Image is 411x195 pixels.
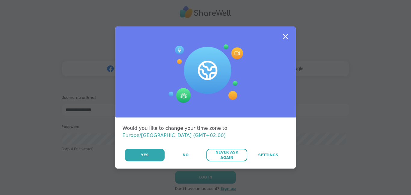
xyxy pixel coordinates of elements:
span: Settings [258,152,278,158]
button: No [165,149,206,161]
span: Europe/[GEOGRAPHIC_DATA] (GMT+02:00) [122,133,226,138]
div: Would you like to change your time zone to [122,125,289,139]
img: Session Experience [168,44,243,103]
span: Never Ask Again [209,150,244,160]
span: No [183,152,189,158]
button: Yes [125,149,165,161]
span: Yes [141,152,149,158]
a: Settings [248,149,289,161]
button: Never Ask Again [206,149,247,161]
